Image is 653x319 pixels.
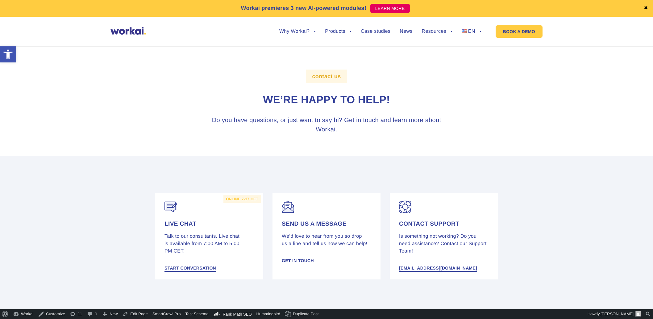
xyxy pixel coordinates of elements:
p: We’d love to hear from you so drop us a line and tell us how we can help! [282,233,371,248]
a: News [400,29,412,34]
a: Why Workai? [279,29,316,34]
a: Send us a message We’d love to hear from you so drop us a line and tell us how we can help! Get i... [268,188,385,284]
a: Hummingbird [254,309,283,319]
h3: Do you have questions, or just want to say hi? Get in touch and learn more about Workai. [211,116,442,134]
a: Edit Page [120,309,150,319]
a: Customize [36,309,67,319]
a: online 7-17 CET Live chat Talk to our consultants. Live chat is available from 7:00 AM to 5:00 PM... [151,188,268,284]
span: EN [468,29,475,34]
span: Get in touch [282,258,314,263]
a: Test Schema [183,309,211,319]
h4: Send us a message [282,220,371,228]
h1: We’re happy to help! [155,93,498,107]
label: online 7-17 CET [223,195,261,203]
p: Is something not working? Do you need assistance? Contact our Support Team! [399,233,489,255]
span: New [110,309,118,319]
a: Products [325,29,351,34]
span: 0 [95,309,97,319]
span: Rank Math SEO [223,312,252,317]
span: Start conversation [164,266,216,270]
a: Contact support Is something not working? Do you need assistance? Contact our Support Team! [EMAI... [385,188,502,284]
h4: Contact support [399,220,489,228]
a: Resources [422,29,452,34]
a: Howdy, [585,309,643,319]
span: [PERSON_NAME] [601,312,634,316]
p: Talk to our consultants. Live chat is available from 7:00 AM to 5:00 PM CET. [164,233,254,255]
span: Duplicate Post [293,309,319,319]
a: Rank Math Dashboard [211,309,254,319]
a: ✖ [644,6,648,11]
p: Workai premieres 3 new AI-powered modules! [241,4,366,12]
span: 11 [78,309,82,319]
label: contact us [306,70,347,83]
a: LEARN MORE [370,4,410,13]
a: SmartCrawl Pro [150,309,183,319]
span: [EMAIL_ADDRESS][DOMAIN_NAME] [399,266,477,270]
a: BOOK A DEMO [496,25,543,38]
h4: Live chat [164,220,254,228]
a: Workai [11,309,36,319]
a: Case studies [361,29,390,34]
